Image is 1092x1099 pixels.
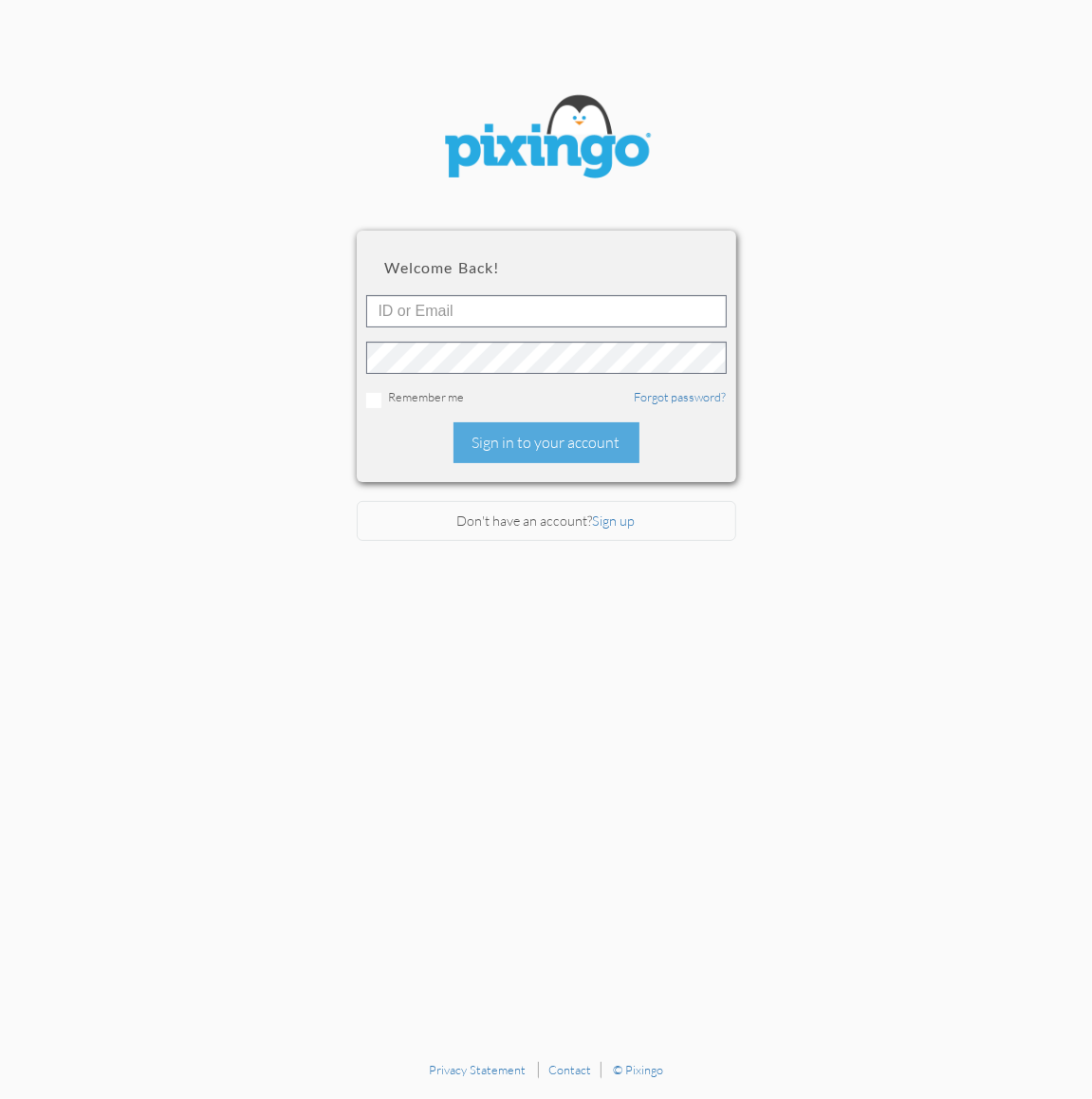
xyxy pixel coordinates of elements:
a: Forgot password? [635,389,727,404]
div: Remember me [366,388,727,408]
h2: Welcome back! [385,259,708,276]
a: Privacy Statement [429,1062,526,1077]
a: Sign up [593,512,636,529]
a: Contact [548,1062,591,1077]
input: ID or Email [366,295,727,327]
img: pixingo logo [433,85,660,193]
div: Don't have an account? [357,501,736,542]
a: © Pixingo [613,1062,663,1077]
div: Sign in to your account [453,422,639,463]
